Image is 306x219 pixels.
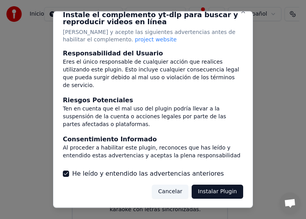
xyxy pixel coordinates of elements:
button: Cancelar [152,185,189,199]
div: Riesgos Potenciales [63,96,243,105]
button: Instalar Plugin [192,185,243,199]
div: Ten en cuenta que el mal uso del plugin podría llevar a la suspensión de la cuenta o acciones leg... [63,105,243,128]
div: Al proceder a habilitar este plugin, reconoces que has leído y entendido estas advertencias y ace... [63,144,243,167]
p: [PERSON_NAME] y acepte las siguientes advertencias antes de habilitar el complemento. [63,28,243,44]
h2: Instale el complemento yt-dlp para buscar y reproducir videos en línea [63,11,243,25]
div: Eres el único responsable de cualquier acción que realices utilizando este plugin. Esto incluye c... [63,58,243,89]
label: He leído y entendido las advertencias anteriores [72,169,224,178]
div: Responsabilidad del Usuario [63,49,243,58]
div: Consentimiento Informado [63,135,243,144]
span: project website [135,36,176,43]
